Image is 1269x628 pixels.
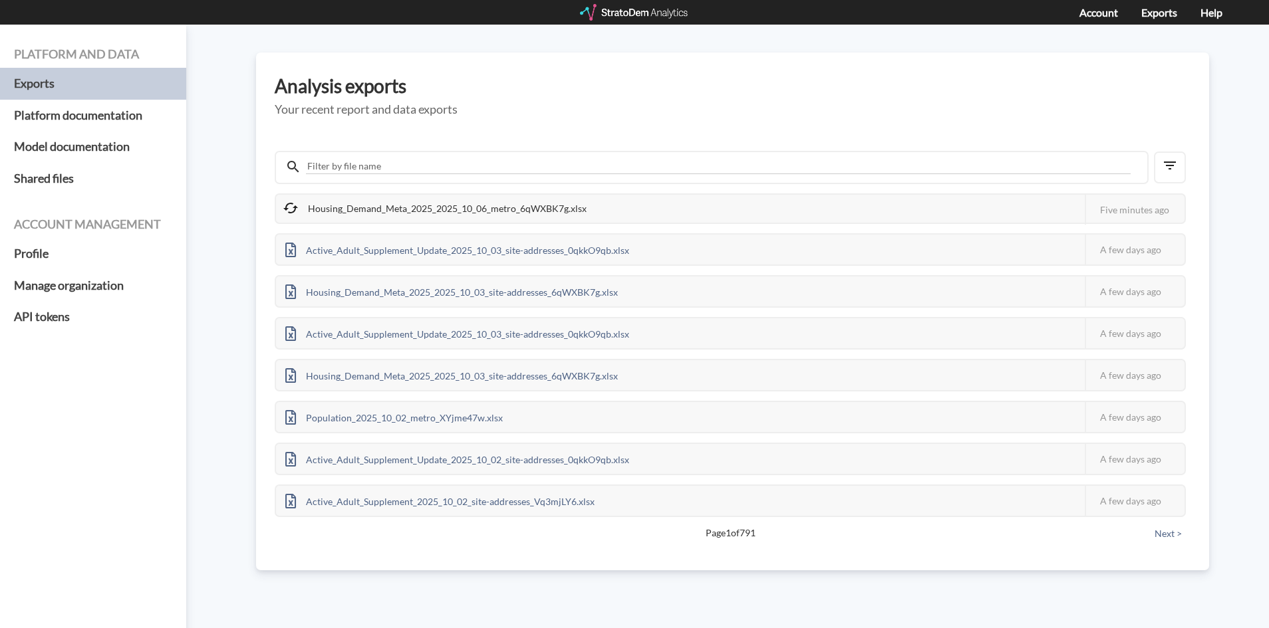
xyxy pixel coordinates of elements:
div: A few days ago [1085,486,1185,516]
button: Next > [1151,526,1186,541]
div: A few days ago [1085,318,1185,348]
a: Account [1079,6,1118,19]
div: Population_2025_10_02_metro_XYjme47w.xlsx [276,402,512,432]
a: Active_Adult_Supplement_2025_10_02_site-addresses_Vq3mjLY6.xlsx [276,494,604,505]
div: A few days ago [1085,360,1185,390]
h3: Analysis exports [275,76,1191,96]
a: Active_Adult_Supplement_Update_2025_10_03_site-addresses_0qkkO9qb.xlsx [276,243,638,254]
div: A few days ago [1085,235,1185,264]
div: Active_Adult_Supplement_2025_10_02_site-addresses_Vq3mjLY6.xlsx [276,486,604,516]
h4: Platform and data [14,48,172,61]
h5: Your recent report and data exports [275,103,1191,116]
a: Help [1200,6,1222,19]
div: Housing_Demand_Meta_2025_2025_10_03_site-addresses_6qWXBK7g.xlsx [276,360,627,390]
div: Active_Adult_Supplement_Update_2025_10_03_site-addresses_0qkkO9qb.xlsx [276,318,638,348]
h4: Account management [14,218,172,231]
a: Shared files [14,163,172,195]
a: Manage organization [14,270,172,302]
a: API tokens [14,301,172,333]
a: Active_Adult_Supplement_Update_2025_10_02_site-addresses_0qkkO9qb.xlsx [276,452,638,463]
div: Active_Adult_Supplement_Update_2025_10_03_site-addresses_0qkkO9qb.xlsx [276,235,638,264]
div: Five minutes ago [1085,195,1185,225]
a: Active_Adult_Supplement_Update_2025_10_03_site-addresses_0qkkO9qb.xlsx [276,326,638,338]
a: Exports [1141,6,1177,19]
div: A few days ago [1085,402,1185,432]
a: Profile [14,238,172,270]
a: Exports [14,68,172,100]
a: Model documentation [14,131,172,163]
div: A few days ago [1085,276,1185,306]
input: Filter by file name [306,159,1131,174]
div: Housing_Demand_Meta_2025_2025_10_03_site-addresses_6qWXBK7g.xlsx [276,276,627,306]
a: Population_2025_10_02_metro_XYjme47w.xlsx [276,410,512,421]
div: Active_Adult_Supplement_Update_2025_10_02_site-addresses_0qkkO9qb.xlsx [276,444,638,474]
span: Page 1 of 791 [321,526,1139,540]
a: Platform documentation [14,100,172,132]
div: A few days ago [1085,444,1185,474]
a: Housing_Demand_Meta_2025_2025_10_03_site-addresses_6qWXBK7g.xlsx [276,368,627,379]
div: Housing_Demand_Meta_2025_2025_10_06_metro_6qWXBK7g.xlsx [276,195,596,223]
a: Housing_Demand_Meta_2025_2025_10_03_site-addresses_6qWXBK7g.xlsx [276,284,627,296]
